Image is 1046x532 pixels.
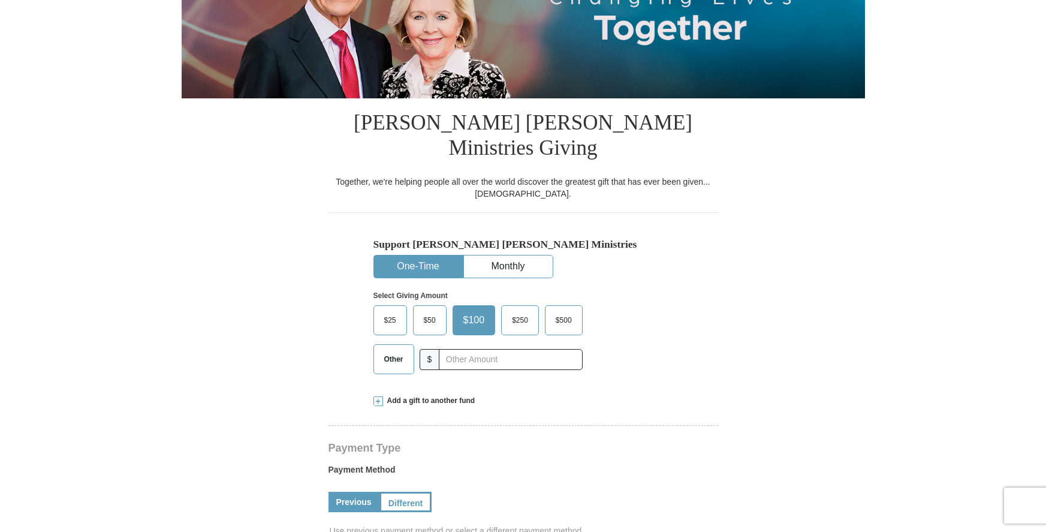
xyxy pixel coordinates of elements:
[328,176,718,200] div: Together, we're helping people all over the world discover the greatest gift that has ever been g...
[506,311,534,329] span: $250
[379,492,432,512] a: Different
[374,256,463,278] button: One-Time
[328,98,718,176] h1: [PERSON_NAME] [PERSON_NAME] Ministries Giving
[464,256,553,278] button: Monthly
[328,492,379,512] a: Previous
[373,291,448,300] strong: Select Giving Amount
[378,350,409,368] span: Other
[418,311,442,329] span: $50
[420,349,440,370] span: $
[439,349,582,370] input: Other Amount
[457,311,491,329] span: $100
[550,311,578,329] span: $500
[328,443,718,453] h4: Payment Type
[373,238,673,251] h5: Support [PERSON_NAME] [PERSON_NAME] Ministries
[378,311,402,329] span: $25
[383,396,475,406] span: Add a gift to another fund
[328,464,718,482] label: Payment Method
